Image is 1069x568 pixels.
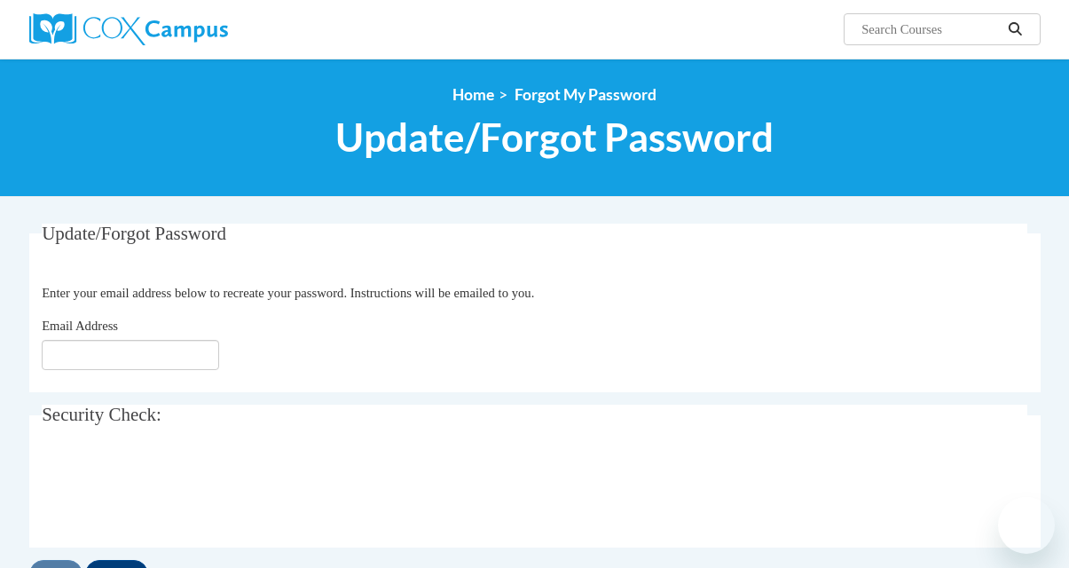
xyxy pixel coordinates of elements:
span: Security Check: [42,404,161,425]
span: Update/Forgot Password [335,114,774,161]
span: Forgot My Password [515,85,656,104]
button: Search [1002,19,1028,40]
a: Home [452,85,494,104]
span: Update/Forgot Password [42,223,226,244]
iframe: reCAPTCHA [42,456,311,525]
input: Search Courses [860,19,1002,40]
span: Enter your email address below to recreate your password. Instructions will be emailed to you. [42,286,534,300]
a: Cox Campus [29,13,349,45]
img: Cox Campus [29,13,228,45]
iframe: Button to launch messaging window [998,497,1055,554]
span: Email Address [42,319,118,333]
input: Email [42,340,219,370]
